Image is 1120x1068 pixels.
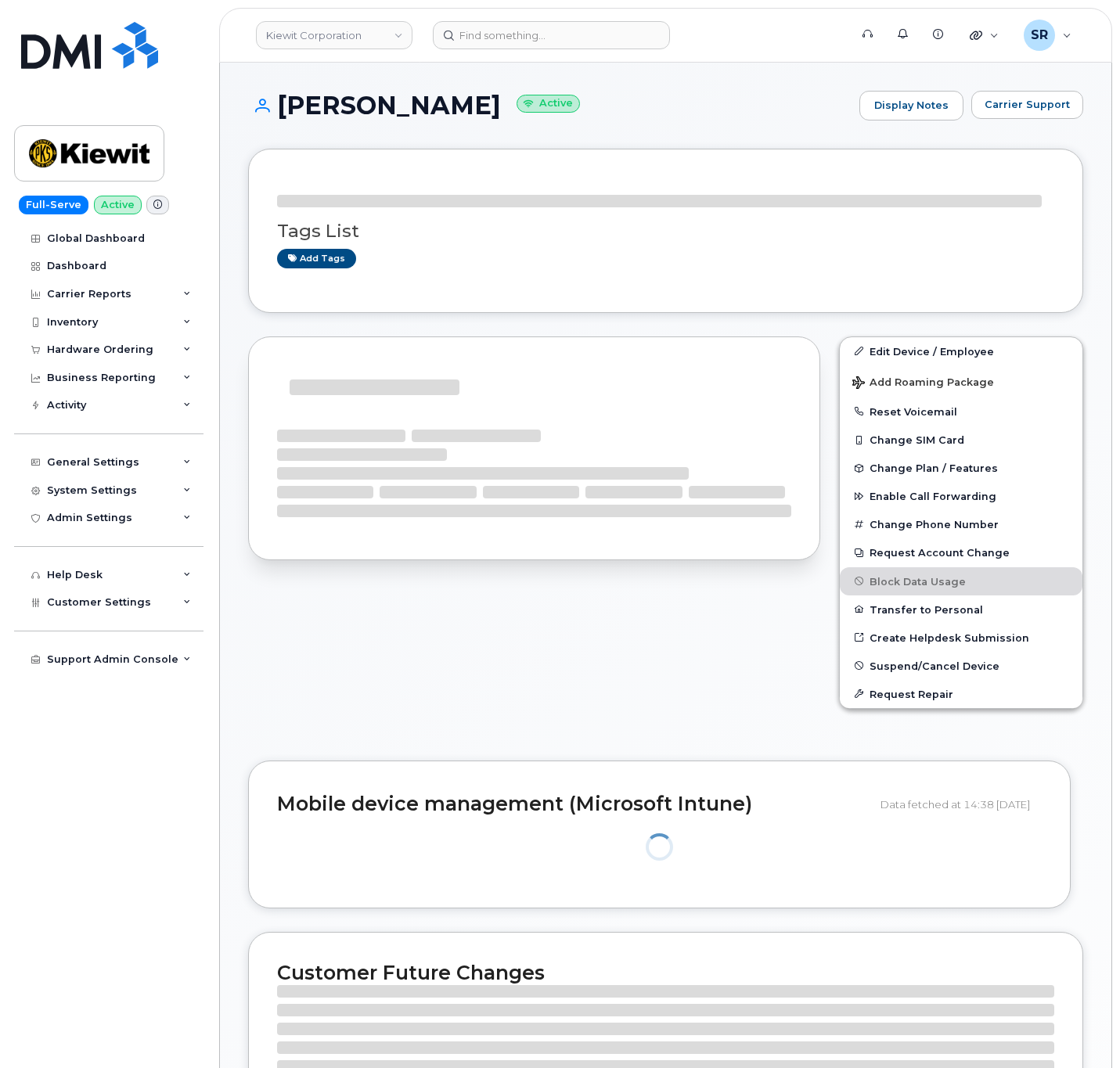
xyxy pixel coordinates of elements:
h2: Mobile device management (Microsoft Intune) [277,793,869,815]
button: Add Roaming Package [840,365,1082,397]
button: Change Plan / Features [840,454,1082,482]
button: Block Data Usage [840,567,1082,595]
button: Request Account Change [840,538,1082,566]
button: Change SIM Card [840,426,1082,454]
a: Edit Device / Employee [840,337,1082,365]
span: Add Roaming Package [852,376,994,391]
span: Change Plan / Features [870,462,998,474]
button: Carrier Support [971,91,1083,119]
a: Create Helpdesk Submission [840,624,1082,652]
a: Display Notes [859,91,963,120]
button: Enable Call Forwarding [840,482,1082,510]
span: Carrier Support [985,97,1070,112]
button: Reset Voicemail [840,397,1082,426]
h2: Customer Future Changes [277,961,1054,984]
button: Suspend/Cancel Device [840,652,1082,680]
h3: Tags List [277,221,1054,241]
span: Suspend/Cancel Device [870,660,999,671]
a: Add tags [277,249,356,268]
small: Active [517,95,580,113]
span: Enable Call Forwarding [870,491,996,502]
button: Request Repair [840,680,1082,708]
button: Transfer to Personal [840,595,1082,624]
div: Data fetched at 14:38 [DATE] [881,789,1042,819]
button: Change Phone Number [840,510,1082,538]
h1: [PERSON_NAME] [248,92,852,119]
